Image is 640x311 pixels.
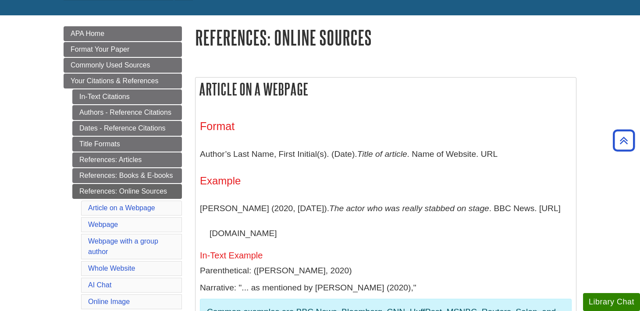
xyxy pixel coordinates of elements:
[200,265,572,277] p: Parenthetical: ([PERSON_NAME], 2020)
[72,105,182,120] a: Authors - Reference Citations
[71,46,129,53] span: Format Your Paper
[72,137,182,152] a: Title Formats
[72,184,182,199] a: References: Online Sources
[64,42,182,57] a: Format Your Paper
[71,77,158,85] span: Your Citations & References
[329,204,489,213] i: The actor who was really stabbed on stage
[200,196,572,246] p: [PERSON_NAME] (2020, [DATE]). . BBC News. [URL][DOMAIN_NAME]
[88,221,118,228] a: Webpage
[200,175,572,187] h4: Example
[200,120,572,133] h3: Format
[72,121,182,136] a: Dates - Reference Citations
[64,58,182,73] a: Commonly Used Sources
[64,26,182,41] a: APA Home
[88,265,135,272] a: Whole Website
[196,78,576,101] h2: Article on a Webpage
[88,281,111,289] a: AI Chat
[64,74,182,88] a: Your Citations & References
[200,251,572,260] h5: In-Text Example
[88,298,130,305] a: Online Image
[200,141,572,167] p: Author’s Last Name, First Initial(s). (Date). . Name of Website. URL
[357,149,407,159] i: Title of article
[88,237,158,255] a: Webpage with a group author
[72,89,182,104] a: In-Text Citations
[71,30,104,37] span: APA Home
[88,204,155,212] a: Article on a Webpage
[72,168,182,183] a: References: Books & E-books
[610,134,638,146] a: Back to Top
[72,152,182,167] a: References: Articles
[200,282,572,294] p: Narrative: "... as mentioned by [PERSON_NAME] (2020),"
[583,293,640,311] button: Library Chat
[71,61,150,69] span: Commonly Used Sources
[195,26,576,49] h1: References: Online Sources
